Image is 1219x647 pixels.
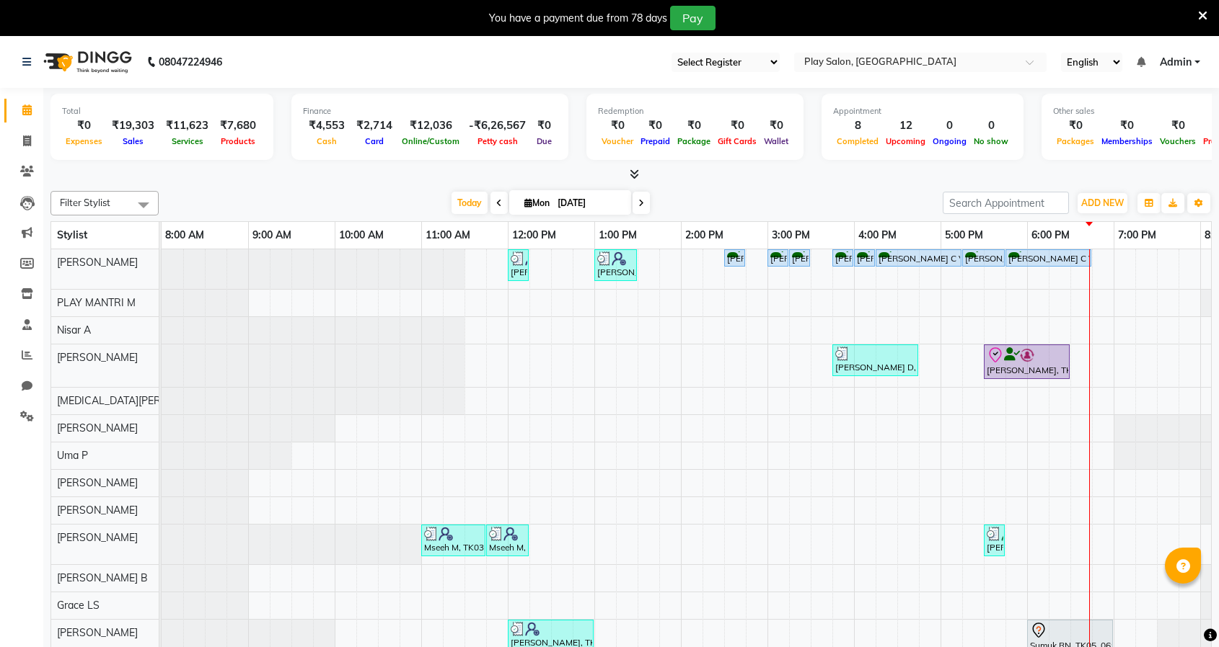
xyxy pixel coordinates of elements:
[37,42,136,82] img: logo
[833,136,882,146] span: Completed
[769,251,787,265] div: [PERSON_NAME] C V, TK01, 03:00 PM-03:15 PM, Threading-Eye Brow Shaping
[670,6,716,30] button: Pay
[943,192,1069,214] input: Search Appointment
[1160,55,1192,70] span: Admin
[970,117,1012,134] div: 0
[361,136,387,146] span: Card
[1098,136,1156,146] span: Memberships
[168,136,207,146] span: Services
[106,117,160,134] div: ₹19,303
[249,225,295,246] a: 9:00 AM
[398,117,463,134] div: ₹12,036
[351,117,398,134] div: ₹2,714
[1158,589,1205,633] iframe: chat widget
[62,105,262,117] div: Total
[533,136,555,146] span: Due
[57,394,219,407] span: [MEDICAL_DATA][PERSON_NAME]
[985,347,1068,377] div: [PERSON_NAME], TK10, 05:30 PM-06:30 PM, INOA MEN GLOBAL COLOR
[595,225,641,246] a: 1:00 PM
[760,136,792,146] span: Wallet
[62,117,106,134] div: ₹0
[1098,117,1156,134] div: ₹0
[423,527,484,554] div: Mseeh M, TK03, 11:00 AM-11:45 AM, Deluxe Pedicure
[489,11,667,26] div: You have a payment due from 78 days
[217,136,259,146] span: Products
[1053,117,1098,134] div: ₹0
[57,476,138,489] span: [PERSON_NAME]
[941,225,987,246] a: 5:00 PM
[60,197,110,208] span: Filter Stylist
[833,117,882,134] div: 8
[463,117,532,134] div: -₹6,26,567
[214,117,262,134] div: ₹7,680
[1007,251,1090,265] div: [PERSON_NAME] C V, TK01, 05:45 PM-06:45 PM, Peel Off Pedicure
[674,117,714,134] div: ₹0
[422,225,474,246] a: 11:00 AM
[521,197,553,208] span: Mon
[57,449,88,462] span: Uma P
[1053,136,1098,146] span: Packages
[1081,197,1124,208] span: ADD NEW
[398,136,463,146] span: Online/Custom
[714,117,760,134] div: ₹0
[1078,193,1127,213] button: ADD NEW
[509,251,527,279] div: [PERSON_NAME], TK06, 12:00 PM-12:15 PM, Threading-Eye Brow Shaping
[726,251,744,265] div: [PERSON_NAME] C V, TK01, 02:30 PM-02:45 PM, Cartridge Wax Half Legs
[682,225,727,246] a: 2:00 PM
[1028,225,1073,246] a: 6:00 PM
[768,225,814,246] a: 3:00 PM
[598,136,637,146] span: Voucher
[637,136,674,146] span: Prepaid
[985,527,1003,554] div: [PERSON_NAME], TK07, 05:30 PM-05:45 PM, Threading-[GEOGRAPHIC_DATA]
[452,192,488,214] span: Today
[1156,117,1200,134] div: ₹0
[674,136,714,146] span: Package
[488,527,527,554] div: Mseeh M, TK03, 11:45 AM-12:15 PM, Classic manicure
[964,251,1003,265] div: [PERSON_NAME] C V, TK01, 05:15 PM-05:45 PM, Detan face & Neck
[160,117,214,134] div: ₹11,623
[596,251,635,279] div: [PERSON_NAME], TK04, 01:00 PM-01:30 PM, Head & Shoulder
[929,136,970,146] span: Ongoing
[474,136,522,146] span: Petty cash
[834,347,917,374] div: [PERSON_NAME] D, TK08, 03:45 PM-04:45 PM, Hair Cut [DEMOGRAPHIC_DATA] (Head Stylist)
[855,225,900,246] a: 4:00 PM
[637,117,674,134] div: ₹0
[335,225,387,246] a: 10:00 AM
[509,225,560,246] a: 12:00 PM
[303,105,557,117] div: Finance
[833,105,1012,117] div: Appointment
[532,117,557,134] div: ₹0
[57,626,138,639] span: [PERSON_NAME]
[791,251,809,265] div: [PERSON_NAME] C V, TK01, 03:15 PM-03:30 PM, Cartridge Wax Full Arms
[57,599,100,612] span: Grace LS
[57,531,138,544] span: [PERSON_NAME]
[57,571,148,584] span: [PERSON_NAME] B
[714,136,760,146] span: Gift Cards
[929,117,970,134] div: 0
[598,105,792,117] div: Redemption
[760,117,792,134] div: ₹0
[1156,136,1200,146] span: Vouchers
[57,228,87,241] span: Stylist
[970,136,1012,146] span: No show
[57,296,136,309] span: PLAY MANTRI M
[553,192,625,214] input: 2025-09-01
[159,42,222,82] b: 08047224946
[57,351,138,364] span: [PERSON_NAME]
[877,251,960,265] div: [PERSON_NAME] C V, TK01, 04:15 PM-05:15 PM, Skeyndor Power Oxygen Skin Advanced Programme
[882,136,929,146] span: Upcoming
[57,256,138,269] span: [PERSON_NAME]
[598,117,637,134] div: ₹0
[855,251,873,265] div: [PERSON_NAME] C V, TK01, 04:00 PM-04:15 PM, 3G Under Arms
[119,136,147,146] span: Sales
[303,117,351,134] div: ₹4,553
[57,421,138,434] span: [PERSON_NAME]
[162,225,208,246] a: 8:00 AM
[882,117,929,134] div: 12
[834,251,852,265] div: [PERSON_NAME] C V, TK01, 03:45 PM-04:00 PM, 3G upper lip
[1114,225,1160,246] a: 7:00 PM
[57,504,138,517] span: [PERSON_NAME]
[57,323,91,336] span: Nisar A
[62,136,106,146] span: Expenses
[313,136,340,146] span: Cash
